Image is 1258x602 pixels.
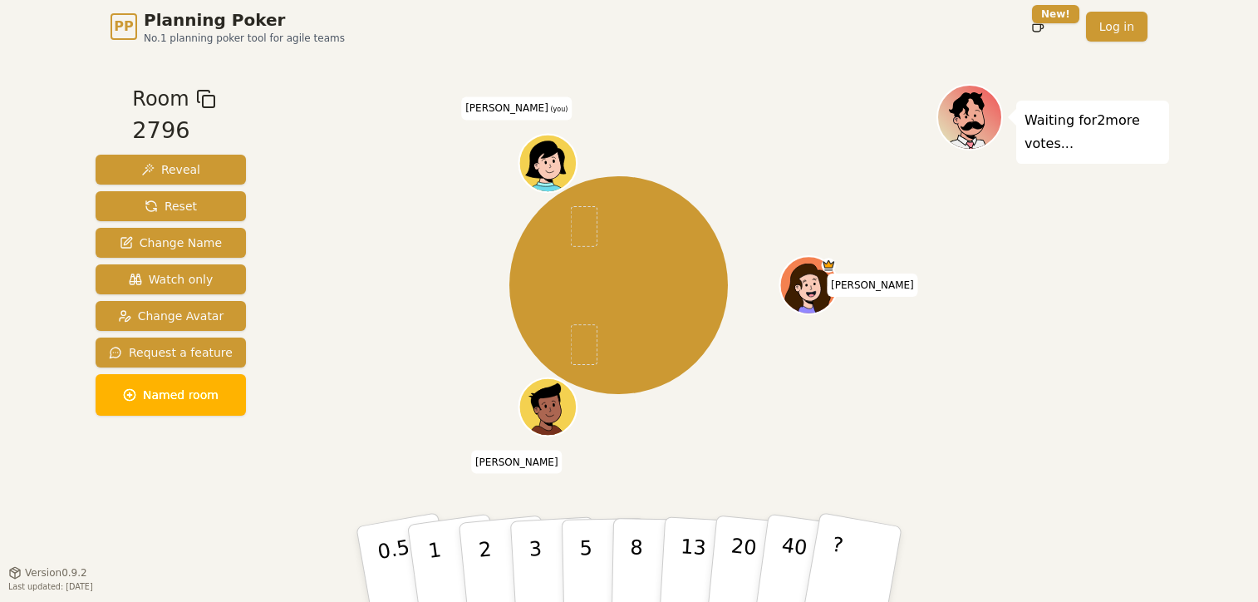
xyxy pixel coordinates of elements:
[1023,12,1053,42] button: New!
[8,566,87,580] button: Version0.9.2
[8,582,93,591] span: Last updated: [DATE]
[114,17,133,37] span: PP
[96,191,246,221] button: Reset
[118,308,224,324] span: Change Avatar
[96,155,246,185] button: Reveal
[1032,5,1079,23] div: New!
[96,228,246,258] button: Change Name
[144,8,345,32] span: Planning Poker
[109,344,233,361] span: Request a feature
[548,106,568,114] span: (you)
[111,8,345,45] a: PPPlanning PokerNo.1 planning poker tool for agile teams
[141,161,200,178] span: Reveal
[96,264,246,294] button: Watch only
[123,387,219,403] span: Named room
[827,274,918,297] span: Click to change your name
[461,97,572,121] span: Click to change your name
[96,301,246,331] button: Change Avatar
[471,451,563,474] span: Click to change your name
[132,84,189,114] span: Room
[96,338,246,368] button: Request a feature
[132,114,215,148] div: 2796
[1025,109,1161,155] p: Waiting for 2 more votes...
[120,234,222,251] span: Change Name
[96,374,246,416] button: Named room
[144,32,345,45] span: No.1 planning poker tool for agile teams
[521,136,575,190] button: Click to change your avatar
[129,271,214,288] span: Watch only
[25,566,87,580] span: Version 0.9.2
[822,258,836,272] span: Tressa is the host
[145,198,197,215] span: Reset
[1086,12,1147,42] a: Log in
